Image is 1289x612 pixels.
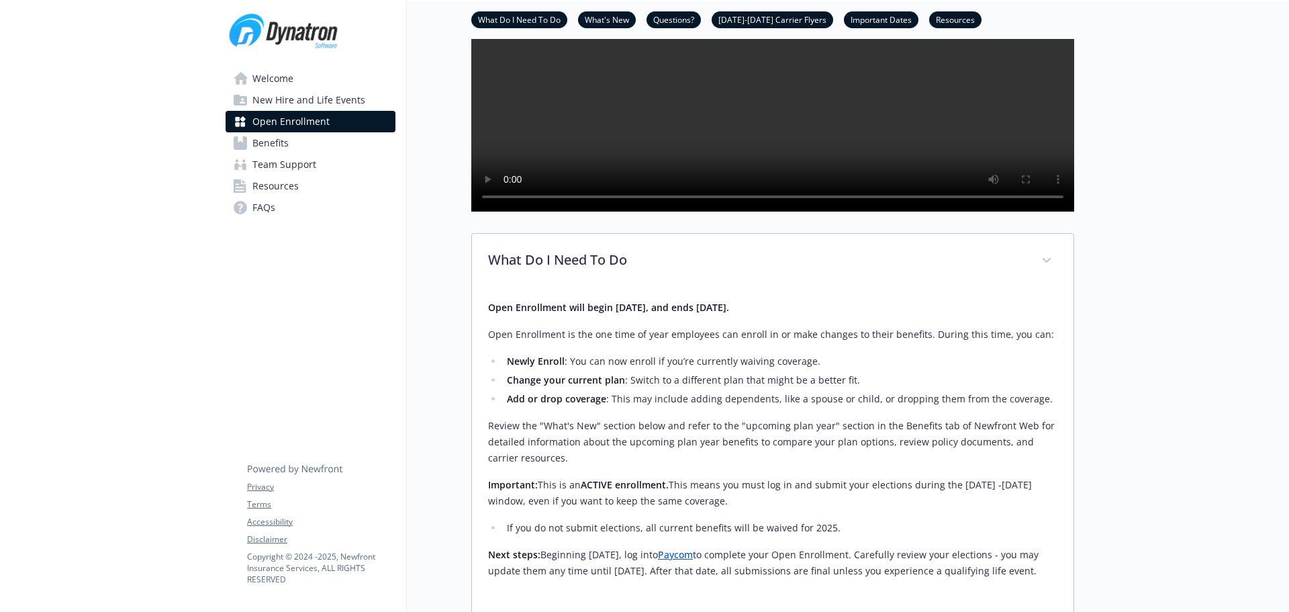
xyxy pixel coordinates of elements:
p: Copyright © 2024 - 2025 , Newfront Insurance Services, ALL RIGHTS RESERVED [247,551,395,585]
a: Open Enrollment [226,111,395,132]
a: New Hire and Life Events [226,89,395,111]
p: Review the "What's New" section below and refer to the "upcoming plan year" section in the Benefi... [488,418,1057,466]
a: Resources [929,13,982,26]
p: Open Enrollment is the one time of year employees can enroll in or make changes to their benefits... [488,326,1057,343]
a: FAQs [226,197,395,218]
li: : Switch to a different plan that might be a better fit. [503,372,1057,388]
div: What Do I Need To Do [472,234,1073,289]
a: Welcome [226,68,395,89]
a: Benefits [226,132,395,154]
span: Team Support [252,154,316,175]
a: Paycom [658,548,693,561]
span: FAQs [252,197,275,218]
p: This is an This means you must log in and submit your elections during the [DATE] -[DATE] window,... [488,477,1057,509]
span: Welcome [252,68,293,89]
strong: Important: [488,478,538,491]
span: Resources [252,175,299,197]
strong: Newly Enroll [507,355,565,367]
strong: Add or drop coverage [507,392,606,405]
a: Privacy [247,481,395,493]
strong: ACTIVE enrollment. [581,478,669,491]
strong: Open Enrollment will begin [DATE], and ends [DATE]. [488,301,729,314]
li: : You can now enroll if you’re currently waiving coverage. [503,353,1057,369]
p: Beginning [DATE], log into to complete your Open Enrollment. Carefully review your elections - yo... [488,547,1057,579]
a: What's New [578,13,636,26]
strong: Change your current plan [507,374,625,386]
a: Accessibility [247,516,395,528]
a: Disclaimer [247,533,395,545]
a: [DATE]-[DATE] Carrier Flyers [712,13,833,26]
a: Resources [226,175,395,197]
li: If you do not submit elections, all current benefits will be waived for 2025. [503,520,1057,536]
span: Benefits [252,132,289,154]
a: What Do I Need To Do [471,13,567,26]
a: Questions? [647,13,701,26]
li: : This may include adding dependents, like a spouse or child, or dropping them from the coverage. [503,391,1057,407]
span: Open Enrollment [252,111,330,132]
a: Team Support [226,154,395,175]
strong: Next steps: [488,548,540,561]
span: New Hire and Life Events [252,89,365,111]
a: Terms [247,498,395,511]
a: Important Dates [844,13,918,26]
p: What Do I Need To Do [488,250,1025,270]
